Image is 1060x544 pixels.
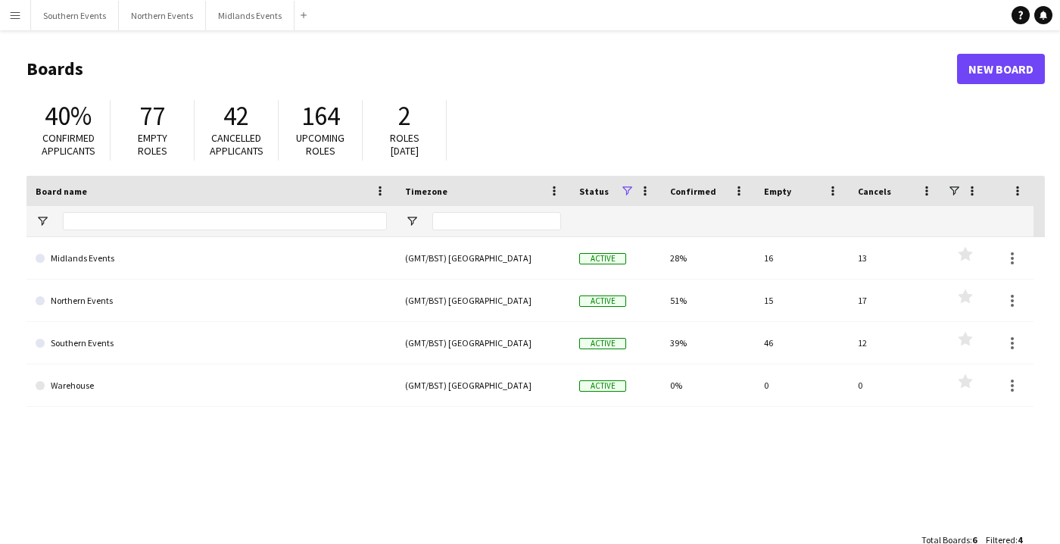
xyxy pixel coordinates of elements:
[396,237,570,279] div: (GMT/BST) [GEOGRAPHIC_DATA]
[579,380,626,392] span: Active
[849,280,943,321] div: 17
[755,237,849,279] div: 16
[396,280,570,321] div: (GMT/BST) [GEOGRAPHIC_DATA]
[301,99,340,133] span: 164
[396,322,570,364] div: (GMT/BST) [GEOGRAPHIC_DATA]
[579,338,626,349] span: Active
[42,131,95,158] span: Confirmed applicants
[36,214,49,228] button: Open Filter Menu
[398,99,411,133] span: 2
[36,322,387,364] a: Southern Events
[31,1,119,30] button: Southern Events
[579,253,626,264] span: Active
[849,364,943,406] div: 0
[764,186,791,197] span: Empty
[45,99,92,133] span: 40%
[119,1,206,30] button: Northern Events
[661,280,755,321] div: 51%
[755,280,849,321] div: 15
[661,364,755,406] div: 0%
[210,131,263,158] span: Cancelled applicants
[26,58,957,80] h1: Boards
[223,99,249,133] span: 42
[390,131,419,158] span: Roles [DATE]
[957,54,1045,84] a: New Board
[139,99,165,133] span: 77
[858,186,891,197] span: Cancels
[432,212,561,230] input: Timezone Filter Input
[63,212,387,230] input: Board name Filter Input
[755,322,849,364] div: 46
[36,237,387,280] a: Midlands Events
[405,186,447,197] span: Timezone
[396,364,570,406] div: (GMT/BST) [GEOGRAPHIC_DATA]
[755,364,849,406] div: 0
[849,322,943,364] div: 12
[36,186,87,197] span: Board name
[405,214,419,228] button: Open Filter Menu
[670,186,716,197] span: Confirmed
[661,237,755,279] div: 28%
[296,131,344,158] span: Upcoming roles
[138,131,167,158] span: Empty roles
[661,322,755,364] div: 39%
[206,1,295,30] button: Midlands Events
[579,295,626,307] span: Active
[36,280,387,322] a: Northern Events
[579,186,609,197] span: Status
[36,364,387,407] a: Warehouse
[849,237,943,279] div: 13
